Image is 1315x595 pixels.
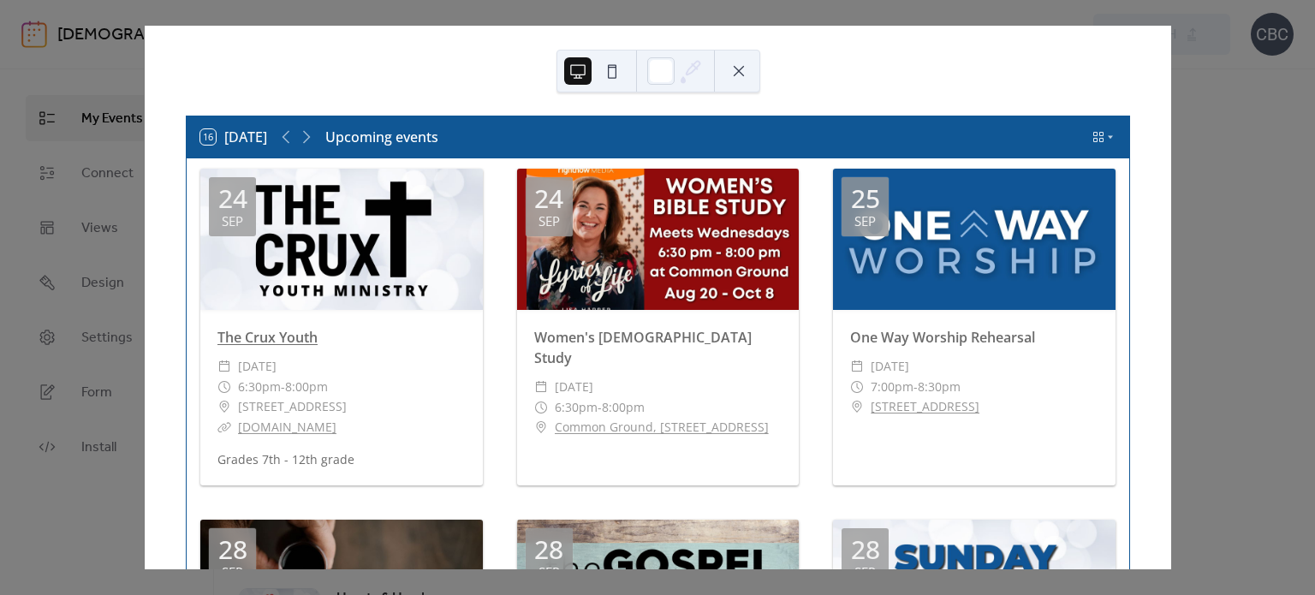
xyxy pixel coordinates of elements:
[555,397,598,418] span: 6:30pm
[325,127,438,147] div: Upcoming events
[217,328,318,347] a: The Crux Youth
[850,396,864,417] div: ​
[238,377,281,397] span: 6:30pm
[517,327,800,368] div: Women's [DEMOGRAPHIC_DATA] Study
[238,419,336,435] a: [DOMAIN_NAME]
[602,397,645,418] span: 8:00pm
[555,417,769,437] a: Common Ground, [STREET_ADDRESS]
[851,537,880,562] div: 28
[217,396,231,417] div: ​
[218,537,247,562] div: 28
[871,396,979,417] a: [STREET_ADDRESS]
[534,377,548,397] div: ​
[534,397,548,418] div: ​
[218,186,247,211] div: 24
[238,396,347,417] span: [STREET_ADDRESS]
[238,356,277,377] span: [DATE]
[918,377,961,397] span: 8:30pm
[534,417,548,437] div: ​
[871,377,913,397] span: 7:00pm
[285,377,328,397] span: 8:00pm
[871,356,909,377] span: [DATE]
[222,566,243,579] div: Sep
[194,125,273,149] button: 16[DATE]
[850,377,864,397] div: ​
[200,450,483,468] div: Grades 7th - 12th grade
[854,215,876,228] div: Sep
[833,327,1116,348] div: One Way Worship Rehearsal
[534,186,563,211] div: 24
[555,377,593,397] span: [DATE]
[851,186,880,211] div: 25
[281,377,285,397] span: -
[538,566,560,579] div: Sep
[217,417,231,437] div: ​
[217,356,231,377] div: ​
[534,537,563,562] div: 28
[222,215,243,228] div: Sep
[538,215,560,228] div: Sep
[217,377,231,397] div: ​
[854,566,876,579] div: Sep
[850,356,864,377] div: ​
[913,377,918,397] span: -
[598,397,602,418] span: -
